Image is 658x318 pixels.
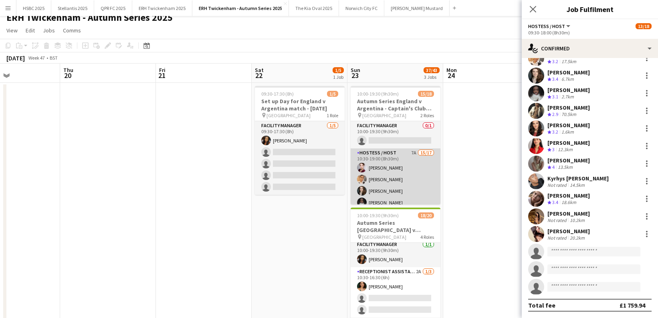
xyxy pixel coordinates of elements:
span: Jobs [43,27,55,34]
div: 1 Job [333,74,343,80]
span: 09:30-17:30 (8h) [261,91,294,97]
div: 70.5km [560,111,578,118]
div: 17.5km [560,58,578,65]
span: Week 47 [26,55,46,61]
span: Sun [351,66,360,74]
a: Edit [22,25,38,36]
span: Fri [159,66,166,74]
a: Comms [60,25,84,36]
div: [PERSON_NAME] [547,210,590,217]
button: QPR FC 2025 [94,0,132,16]
div: [PERSON_NAME] [547,139,590,146]
h3: Autumn Series [GEOGRAPHIC_DATA] v [GEOGRAPHIC_DATA]- Gate 1 ([GEOGRAPHIC_DATA]) - [DATE] [351,219,440,234]
span: 18/20 [418,212,434,218]
span: 4 [552,164,555,170]
div: £1 759.94 [620,301,645,309]
span: Mon [446,66,457,74]
span: 4 Roles [420,234,434,240]
span: Edit [26,27,35,34]
span: View [6,27,18,34]
button: [PERSON_NAME] Mustard [384,0,450,16]
button: HSBC 2025 [16,0,51,16]
a: View [3,25,21,36]
div: 18.6km [560,199,578,206]
a: Jobs [40,25,58,36]
app-card-role: Facility Manager1/509:30-17:30 (8h)[PERSON_NAME] [255,121,345,195]
div: Confirmed [522,39,658,58]
app-card-role: Receptionist Assistant2A1/310:30-16:30 (6h)[PERSON_NAME] [351,267,440,318]
div: 13.5km [556,164,574,171]
div: [PERSON_NAME] [547,122,590,129]
span: 1/5 [333,67,344,73]
span: 1/5 [327,91,338,97]
span: Thu [63,66,73,74]
div: 1.6km [560,129,575,136]
div: [PERSON_NAME] [547,228,590,235]
div: 20.2km [568,235,586,241]
div: 14.5km [568,182,586,188]
span: 24 [445,71,457,80]
span: 22 [254,71,264,80]
span: 37/43 [424,67,440,73]
h1: ERH Twickenham - Autumn Series 2025 [6,12,173,24]
div: 09:30-18:00 (8h30m) [528,30,652,36]
button: ERH Twickenham - Autumn Series 2025 [192,0,289,16]
div: [PERSON_NAME] [547,104,590,111]
span: [GEOGRAPHIC_DATA] [362,234,406,240]
div: 6.7km [560,76,575,83]
span: 3.2 [552,129,558,135]
span: 15/18 [418,91,434,97]
app-card-role: Facility Manager0/110:00-19:30 (9h30m) [351,121,440,148]
span: 13/18 [636,23,652,29]
div: 2.7km [560,94,575,100]
span: [GEOGRAPHIC_DATA] [362,112,406,118]
span: Hostess / Host [528,23,565,29]
app-job-card: 10:00-19:30 (9h30m)15/18Autumn Series England v Argentina - Captain's Club (North Stand) - [DATE]... [351,86,440,204]
span: [GEOGRAPHIC_DATA] [266,112,311,118]
span: 10:00-19:30 (9h30m) [357,212,399,218]
button: ERH Twickenham 2025 [132,0,192,16]
div: [DATE] [6,54,25,62]
span: 20 [62,71,73,80]
span: 21 [158,71,166,80]
div: BST [50,55,58,61]
span: 3 [552,146,555,152]
div: 3 Jobs [424,74,439,80]
button: Stellantis 2025 [51,0,94,16]
div: [PERSON_NAME] [547,157,590,164]
span: 23 [349,71,360,80]
div: Not rated [547,182,568,188]
span: 1 Role [327,112,338,118]
div: Kyrhys [PERSON_NAME] [547,175,609,182]
button: Norwich City FC [339,0,384,16]
span: 2.9 [552,111,558,117]
span: Comms [63,27,81,34]
div: Not rated [547,217,568,223]
span: 3.4 [552,76,558,82]
div: [PERSON_NAME] [547,69,590,76]
h3: Set up Day for England v Argentina match - [DATE] [255,98,345,112]
div: Total fee [528,301,555,309]
app-card-role: Facility Manager1/110:00-19:30 (9h30m)[PERSON_NAME] [351,240,440,267]
h3: Job Fulfilment [522,4,658,14]
span: 3.1 [552,94,558,100]
div: Not rated [547,235,568,241]
button: Hostess / Host [528,23,571,29]
button: The Kia Oval 2025 [289,0,339,16]
span: 3.4 [552,199,558,205]
div: 10.2km [568,217,586,223]
span: 10:00-19:30 (9h30m) [357,91,399,97]
div: [PERSON_NAME] [547,192,590,199]
span: Sat [255,66,264,74]
app-job-card: 09:30-17:30 (8h)1/5Set up Day for England v Argentina match - [DATE] [GEOGRAPHIC_DATA]1 RoleFacil... [255,86,345,195]
div: [PERSON_NAME] [547,86,590,94]
span: 2 Roles [420,112,434,118]
span: 3.2 [552,58,558,64]
h3: Autumn Series England v Argentina - Captain's Club (North Stand) - [DATE] [351,98,440,112]
div: 12.3km [556,146,574,153]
